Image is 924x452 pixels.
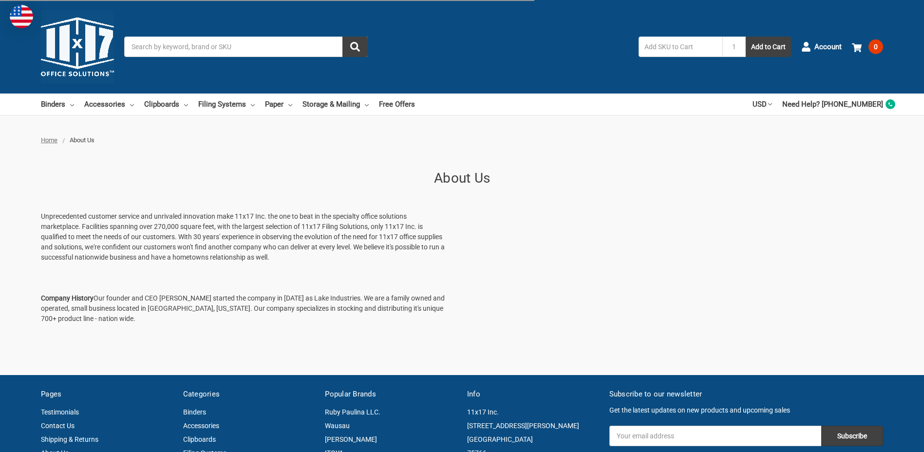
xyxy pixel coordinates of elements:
[852,34,883,59] a: 0
[124,37,368,57] input: Search by keyword, brand or SKU
[325,408,380,416] a: Ruby Paulina LLC.
[844,426,924,452] iframe: Google Customer Reviews
[144,94,188,115] a: Clipboards
[379,94,415,115] a: Free Offers
[814,41,842,53] span: Account
[609,426,821,446] input: Your email address
[41,94,74,115] a: Binders
[10,5,33,28] img: duty and tax information for United States
[183,422,219,430] a: Accessories
[325,422,350,430] a: Wausau
[41,408,79,416] a: Testimonials
[782,94,883,115] a: Need Help? [PHONE_NUMBER]
[609,389,883,400] h5: Subscribe to our newsletter
[801,34,842,59] a: Account
[198,94,255,115] a: Filing Systems
[41,168,883,188] h1: About Us
[41,293,445,324] p: Our founder and CEO [PERSON_NAME] started the company in [DATE] as Lake Industries. We are a fami...
[41,10,114,83] img: 11x17.com
[746,37,791,57] button: Add to Cart
[84,94,134,115] a: Accessories
[821,426,883,446] input: Subscribe
[183,408,206,416] a: Binders
[265,94,292,115] a: Paper
[41,136,57,144] a: Home
[325,389,457,400] h5: Popular Brands
[467,389,599,400] h5: Info
[639,37,722,57] input: Add SKU to Cart
[41,422,75,430] a: Contact Us
[753,94,772,115] a: USD
[41,294,94,302] strong: Company History
[325,435,377,443] a: [PERSON_NAME]
[609,405,883,415] p: Get the latest updates on new products and upcoming sales
[302,94,369,115] a: Storage & Mailing
[868,39,883,54] span: 0
[41,211,445,263] p: Unprecedented customer service and unrivaled innovation make 11x17 Inc. the one to beat in the sp...
[41,389,173,400] h5: Pages
[183,435,216,443] a: Clipboards
[183,389,315,400] h5: Categories
[70,136,94,144] span: About Us
[41,435,98,443] a: Shipping & Returns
